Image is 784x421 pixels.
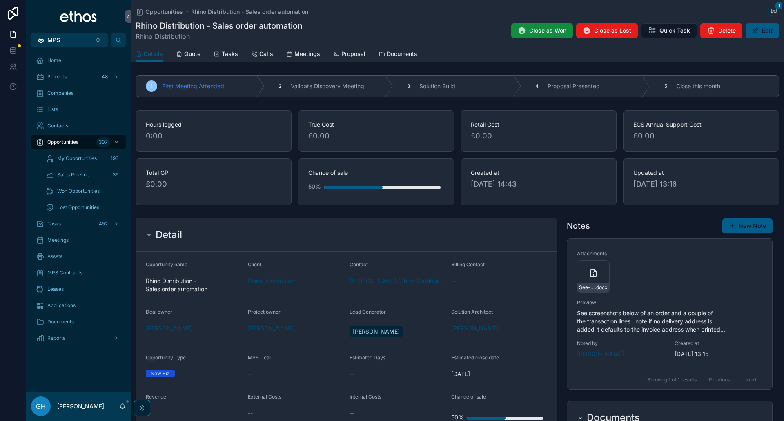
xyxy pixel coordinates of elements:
[136,47,163,62] a: Details
[31,314,126,329] a: Documents
[529,27,566,35] span: Close as Won
[286,47,320,63] a: Meetings
[350,261,368,267] span: Contact
[26,47,131,356] div: scrollable content
[146,324,193,332] a: [PERSON_NAME]
[471,130,606,142] span: £0.00
[31,233,126,247] a: Meetings
[47,74,67,80] span: Projects
[567,220,590,232] h1: Notes
[146,261,187,267] span: Opportunity name
[36,401,46,411] span: GH
[647,376,697,383] span: Showing 1 of 1 results
[746,23,779,38] button: Edit
[379,47,417,63] a: Documents
[47,221,61,227] span: Tasks
[579,284,595,291] span: See-screenshots-below-of-an-order-and-a-couple-of-the-transaction-lines
[47,90,73,96] span: Companies
[57,172,89,178] span: Sales Pipeline
[47,335,65,341] span: Reports
[110,170,121,180] div: 39
[156,228,182,241] h2: Detail
[248,370,253,378] span: --
[633,169,769,177] span: Updated at
[31,69,126,84] a: Projects48
[47,302,76,309] span: Applications
[308,169,444,177] span: Chance of sale
[676,82,720,90] span: Close this month
[595,284,608,291] span: .docx
[146,354,186,361] span: Opportunity Type
[47,139,78,145] span: Opportunities
[96,219,110,229] div: 452
[47,319,74,325] span: Documents
[350,309,386,315] span: Lead Generator
[31,331,126,345] a: Reports
[191,8,308,16] span: Rhino Distribution - Sales order automation
[278,83,281,89] span: 2
[222,50,238,58] span: Tasks
[471,178,606,190] span: [DATE] 14:43
[47,237,69,243] span: Meetings
[567,239,772,370] a: AttachmentsSee-screenshots-below-of-an-order-and-a-couple-of-the-transaction-lines.docxPreviewSee...
[31,118,126,133] a: Contacts
[259,50,273,58] span: Calls
[350,277,445,285] span: [PERSON_NAME] (Rhino Distribution )
[633,178,769,190] span: [DATE] 13:16
[151,370,170,377] div: New Biz
[294,50,320,58] span: Meetings
[31,282,126,296] a: Leases
[248,277,294,285] span: Rhino Distribution
[31,135,126,149] a: Opportunities307
[41,200,126,215] a: Lost Opportunities
[31,102,126,117] a: Lists
[664,83,667,89] span: 5
[350,354,385,361] span: Estimated Days
[162,82,224,90] span: First Meeting Attended
[451,354,499,361] span: Estimated close date
[146,130,281,142] span: 0:00
[718,27,736,35] span: Delete
[136,8,183,16] a: Opportunities
[31,298,126,313] a: Applications
[308,130,444,142] span: £0.00
[535,83,539,89] span: 4
[350,370,354,378] span: --
[145,8,183,16] span: Opportunities
[176,47,200,63] a: Quote
[451,261,485,267] span: Billing Contact
[548,82,600,90] span: Proposal Presented
[248,409,253,417] span: --
[308,178,321,195] div: 50%
[248,394,281,400] span: External Costs
[47,57,61,64] span: Home
[47,106,58,113] span: Lists
[451,370,547,378] span: [DATE]
[511,23,573,38] button: Close as Won
[577,340,665,347] span: Noted by
[641,23,697,38] button: Quick Task
[57,188,100,194] span: Won Opportunities
[146,169,281,177] span: Total GP
[350,409,354,417] span: --
[136,20,303,31] h1: Rhino Distribution - Sales order automation
[419,82,455,90] span: Solution Build
[146,178,281,190] span: £0.00
[31,216,126,231] a: Tasks452
[146,120,281,129] span: Hours logged
[308,120,444,129] span: True Cost
[41,184,126,198] a: Won Opportunities
[577,299,762,306] span: Preview
[633,130,769,142] span: £0.00
[576,23,638,38] button: Close as Lost
[184,50,200,58] span: Quote
[577,350,624,358] a: [PERSON_NAME]
[387,50,417,58] span: Documents
[47,270,82,276] span: MPS Contracts
[57,204,99,211] span: Lost Opportunities
[99,72,110,82] div: 48
[96,137,110,147] div: 307
[108,154,121,163] div: 193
